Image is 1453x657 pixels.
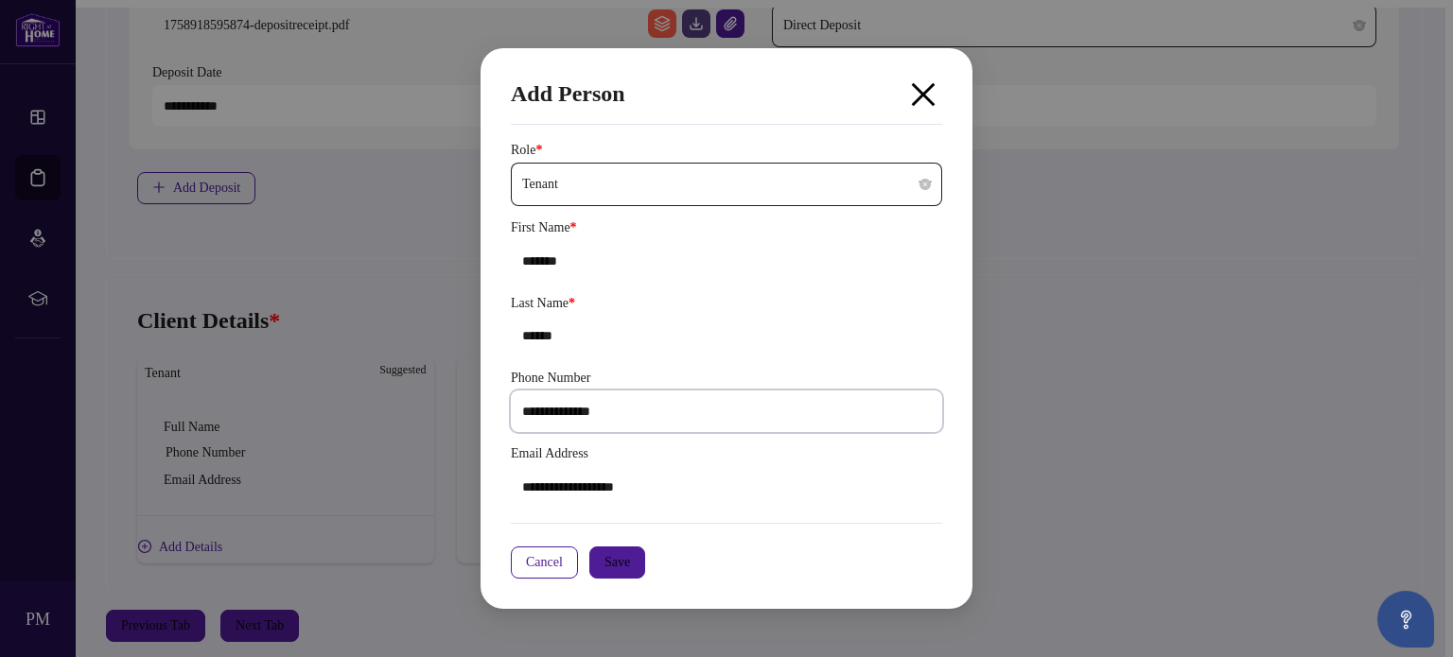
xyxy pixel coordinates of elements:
label: First Name [511,217,942,238]
label: Phone Number [511,368,942,389]
button: Save [589,546,645,579]
span: Cancel [526,547,563,578]
label: Email Address [511,443,942,464]
span: Save [604,547,630,578]
label: Last Name [511,293,942,314]
button: Open asap [1377,591,1434,648]
label: Role [511,140,942,161]
h2: Add Person [511,78,942,109]
span: close-circle [919,179,931,190]
span: close [908,79,938,110]
button: Cancel [511,546,578,579]
span: Tenant [522,166,931,202]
